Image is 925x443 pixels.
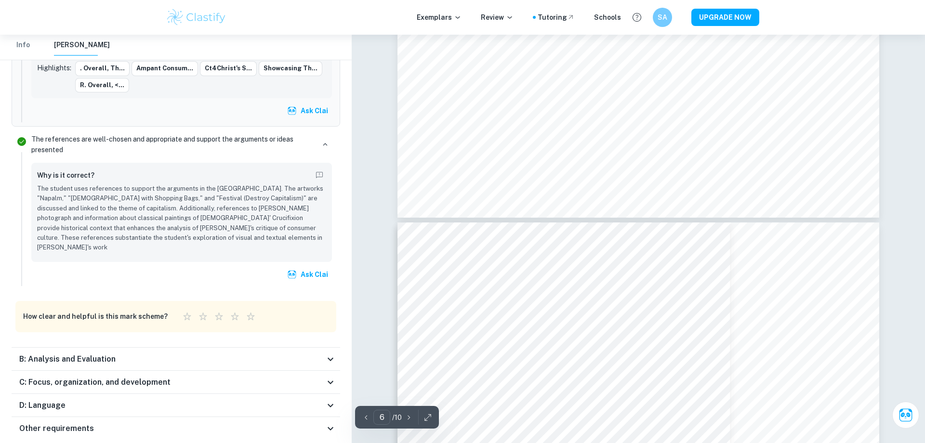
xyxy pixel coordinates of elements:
button: r. Overall, <... [75,78,129,92]
svg: Correct [16,136,27,147]
h6: Why is it correct? [37,170,94,181]
button: ampant consum... [132,61,198,76]
button: Ask Clai [892,402,919,429]
button: UPGRADE NOW [691,9,759,26]
img: clai.svg [287,106,297,116]
button: Help and Feedback [629,9,645,26]
button: showcasing th... [259,61,322,76]
a: Tutoring [538,12,575,23]
button: ct4Christ's s... [200,61,257,76]
h6: C: Focus, organization, and development [19,377,171,388]
button: SA [653,8,672,27]
div: B: Analysis and Evaluation [12,348,340,371]
div: C: Focus, organization, and development [12,371,340,394]
button: Ask Clai [285,102,332,119]
h6: Other requirements [19,423,94,434]
p: Review [481,12,514,23]
div: Other requirements [12,417,340,440]
button: Info [12,35,35,56]
button: Report mistake/confusion [313,169,326,182]
p: Highlights: [37,63,71,73]
img: clai.svg [287,270,297,279]
a: Schools [594,12,621,23]
h6: B: Analysis and Evaluation [19,353,116,365]
button: [PERSON_NAME] [54,35,110,56]
p: Exemplars [417,12,462,23]
button: . Overall, th... [75,61,130,76]
div: D: Language [12,394,340,417]
h6: SA [657,12,668,23]
p: / 10 [392,412,402,423]
p: The student uses references to support the arguments in the [GEOGRAPHIC_DATA]. The artworks "Napa... [37,184,326,253]
p: The references are well-chosen and appropriate and support the arguments or ideas presented [31,134,315,155]
img: Clastify logo [166,8,227,27]
h6: How clear and helpful is this mark scheme? [23,311,168,322]
h6: D: Language [19,400,66,411]
button: Ask Clai [285,266,332,283]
